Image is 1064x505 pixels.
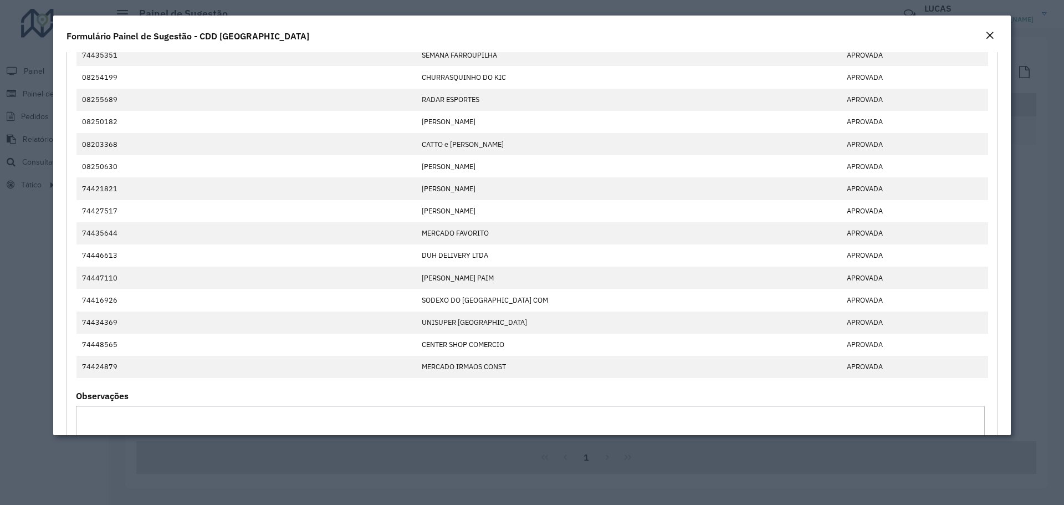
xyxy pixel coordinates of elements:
td: CENTER SHOP COMERCIO [416,334,841,356]
td: APROVADA [841,133,988,155]
td: APROVADA [841,155,988,177]
td: APROVADA [841,267,988,289]
td: 74446613 [76,244,416,267]
td: APROVADA [841,66,988,88]
td: MERCADO IRMAOS CONST [416,356,841,378]
td: 08254199 [76,66,416,88]
td: 74427517 [76,200,416,222]
td: DUH DELIVERY LTDA [416,244,841,267]
td: [PERSON_NAME] [416,155,841,177]
td: APROVADA [841,312,988,334]
td: CATTO e [PERSON_NAME] [416,133,841,155]
td: 74435644 [76,222,416,244]
td: MERCADO FAVORITO [416,222,841,244]
td: [PERSON_NAME] [416,177,841,200]
button: Close [982,29,997,43]
td: 08250182 [76,111,416,133]
td: APROVADA [841,244,988,267]
td: APROVADA [841,89,988,111]
td: SEMANA FARROUPILHA [416,44,841,66]
td: 74448565 [76,334,416,356]
td: 74416926 [76,289,416,311]
td: UNISUPER [GEOGRAPHIC_DATA] [416,312,841,334]
td: 74421821 [76,177,416,200]
td: 08203368 [76,133,416,155]
td: APROVADA [841,334,988,356]
td: [PERSON_NAME] [416,111,841,133]
h4: Formulário Painel de Sugestão - CDD [GEOGRAPHIC_DATA] [66,29,309,43]
em: Fechar [985,31,994,40]
td: [PERSON_NAME] [416,200,841,222]
td: 74434369 [76,312,416,334]
td: [PERSON_NAME] PAIM [416,267,841,289]
td: APROVADA [841,44,988,66]
td: APROVADA [841,111,988,133]
td: APROVADA [841,356,988,378]
td: 08255689 [76,89,416,111]
td: 74447110 [76,267,416,289]
td: APROVADA [841,222,988,244]
td: 74424879 [76,356,416,378]
td: APROVADA [841,289,988,311]
td: SODEXO DO [GEOGRAPHIC_DATA] COM [416,289,841,311]
td: RADAR ESPORTES [416,89,841,111]
td: CHURRASQUINHO DO KIC [416,66,841,88]
td: 74435351 [76,44,416,66]
label: Observações [76,389,129,402]
td: APROVADA [841,177,988,200]
td: APROVADA [841,200,988,222]
td: 08250630 [76,155,416,177]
